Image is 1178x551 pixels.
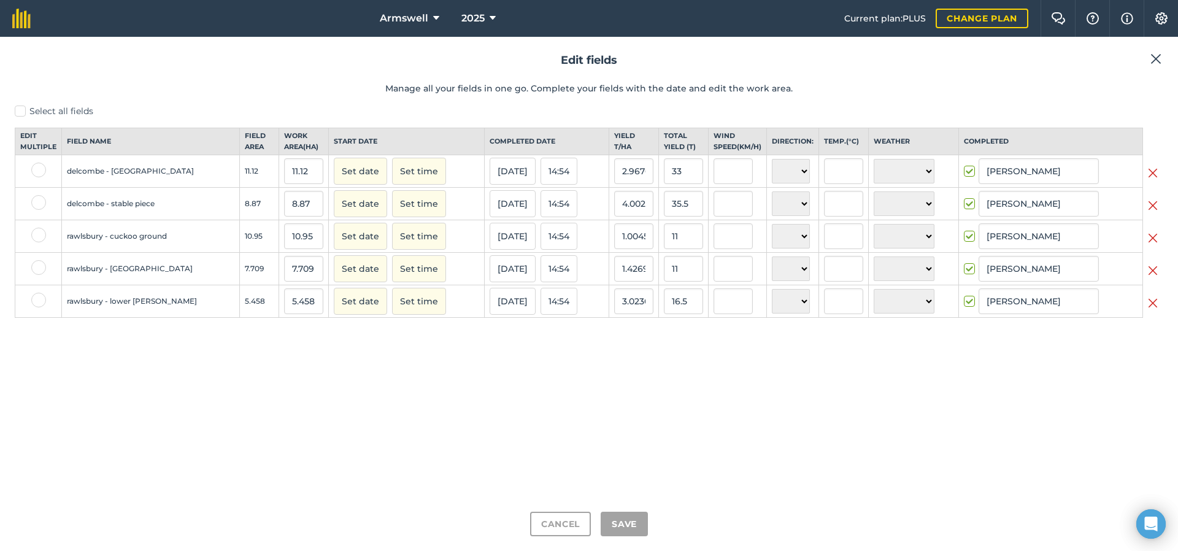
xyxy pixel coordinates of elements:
th: Temp. ( ° C ) [818,128,868,155]
img: A cog icon [1154,12,1169,25]
button: Cancel [530,512,591,536]
td: rawlsbury - lower [PERSON_NAME] [62,285,240,318]
button: Set date [334,255,387,282]
button: Save [601,512,648,536]
button: Set time [392,223,446,250]
button: [DATE] [490,158,536,185]
td: delcombe - [GEOGRAPHIC_DATA] [62,155,240,188]
img: svg+xml;base64,PHN2ZyB4bWxucz0iaHR0cDovL3d3dy53My5vcmcvMjAwMC9zdmciIHdpZHRoPSIyMiIgaGVpZ2h0PSIzMC... [1148,231,1158,245]
div: Open Intercom Messenger [1136,509,1166,539]
td: 7.709 [240,253,279,285]
td: 5.458 [240,285,279,318]
button: Set time [392,288,446,315]
button: 14:54 [541,288,577,315]
img: svg+xml;base64,PHN2ZyB4bWxucz0iaHR0cDovL3d3dy53My5vcmcvMjAwMC9zdmciIHdpZHRoPSIyMiIgaGVpZ2h0PSIzMC... [1148,296,1158,310]
td: rawlsbury - [GEOGRAPHIC_DATA] [62,253,240,285]
th: Completed date [484,128,609,155]
img: svg+xml;base64,PHN2ZyB4bWxucz0iaHR0cDovL3d3dy53My5vcmcvMjAwMC9zdmciIHdpZHRoPSIyMiIgaGVpZ2h0PSIzMC... [1148,166,1158,180]
th: Completed [958,128,1142,155]
button: Set date [334,158,387,185]
h2: Edit fields [15,52,1163,69]
button: Set date [334,223,387,250]
th: Field Area [240,128,279,155]
th: Yield t / Ha [609,128,658,155]
span: Armswell [380,11,428,26]
button: 14:54 [541,223,577,250]
th: Work area ( Ha ) [279,128,329,155]
img: Two speech bubbles overlapping with the left bubble in the forefront [1051,12,1066,25]
button: [DATE] [490,223,536,250]
td: delcombe - stable piece [62,188,240,220]
img: svg+xml;base64,PHN2ZyB4bWxucz0iaHR0cDovL3d3dy53My5vcmcvMjAwMC9zdmciIHdpZHRoPSIyMiIgaGVpZ2h0PSIzMC... [1148,263,1158,278]
span: 2025 [461,11,485,26]
th: Total yield ( t ) [658,128,708,155]
td: 10.95 [240,220,279,253]
th: Weather [868,128,958,155]
button: 14:54 [541,255,577,282]
img: svg+xml;base64,PHN2ZyB4bWxucz0iaHR0cDovL3d3dy53My5vcmcvMjAwMC9zdmciIHdpZHRoPSIyMiIgaGVpZ2h0PSIzMC... [1148,198,1158,213]
button: 14:54 [541,190,577,217]
img: svg+xml;base64,PHN2ZyB4bWxucz0iaHR0cDovL3d3dy53My5vcmcvMjAwMC9zdmciIHdpZHRoPSIyMiIgaGVpZ2h0PSIzMC... [1150,52,1161,66]
td: rawlsbury - cuckoo ground [62,220,240,253]
a: Change plan [936,9,1028,28]
button: 14:54 [541,158,577,185]
th: Field name [62,128,240,155]
button: [DATE] [490,288,536,315]
td: 11.12 [240,155,279,188]
button: Set date [334,288,387,315]
label: Select all fields [15,105,1163,118]
p: Manage all your fields in one go. Complete your fields with the date and edit the work area. [15,82,1163,95]
button: [DATE] [490,190,536,217]
button: Set time [392,190,446,217]
button: Set time [392,255,446,282]
button: Set time [392,158,446,185]
th: Direction: [766,128,818,155]
button: [DATE] [490,255,536,282]
th: Wind speed ( km/h ) [708,128,766,155]
th: Start date [329,128,485,155]
span: Current plan : PLUS [844,12,926,25]
th: Edit multiple [15,128,62,155]
td: 8.87 [240,188,279,220]
img: svg+xml;base64,PHN2ZyB4bWxucz0iaHR0cDovL3d3dy53My5vcmcvMjAwMC9zdmciIHdpZHRoPSIxNyIgaGVpZ2h0PSIxNy... [1121,11,1133,26]
button: Set date [334,190,387,217]
img: fieldmargin Logo [12,9,31,28]
img: A question mark icon [1085,12,1100,25]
